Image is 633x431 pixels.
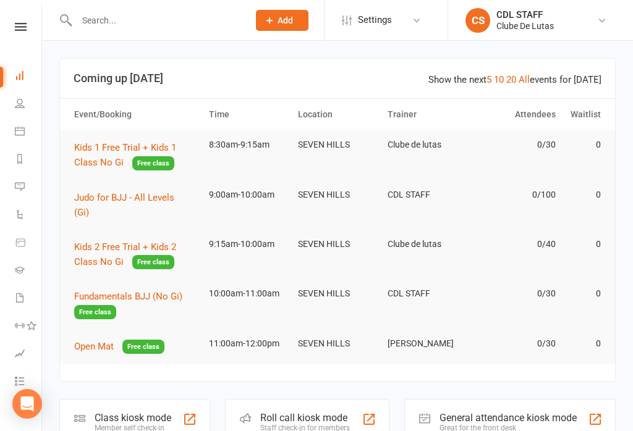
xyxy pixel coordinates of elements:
td: 0 [561,279,606,308]
td: SEVEN HILLS [292,230,382,259]
div: CDL STAFF [496,9,554,20]
a: 10 [494,74,504,85]
th: Waitlist [561,99,606,130]
td: 0/30 [472,279,561,308]
a: 5 [486,74,491,85]
a: People [15,91,43,119]
span: Kids 1 Free Trial + Kids 1 Class No Gi [74,142,176,168]
td: 9:15am-10:00am [203,230,293,259]
div: Clube De Lutas [496,20,554,31]
button: Kids 1 Free Trial + Kids 1 Class No GiFree class [74,140,198,170]
th: Location [292,99,382,130]
td: SEVEN HILLS [292,329,382,358]
th: Time [203,99,293,130]
input: Search... [73,12,240,29]
td: Clube de lutas [382,130,472,159]
td: CDL STAFF [382,279,472,308]
button: Kids 2 Free Trial + Kids 2 Class No GiFree class [74,240,198,270]
td: 0 [561,130,606,159]
a: Calendar [15,119,43,146]
th: Attendees [472,99,561,130]
a: Assessments [15,341,43,369]
button: Fundamentals BJJ (No Gi)Free class [74,289,198,319]
button: Open MatFree class [74,339,164,354]
td: 0/30 [472,329,561,358]
span: Fundamentals BJJ (No Gi) [74,291,182,302]
div: General attendance kiosk mode [440,412,577,424]
div: Roll call kiosk mode [260,412,350,424]
a: 20 [506,74,516,85]
td: 11:00am-12:00pm [203,329,293,358]
span: Free class [74,305,116,319]
a: Product Sales [15,230,43,257]
span: Free class [132,156,174,170]
div: Show the next events for [DATE] [428,72,601,87]
span: Add [278,15,293,25]
td: SEVEN HILLS [292,180,382,209]
td: 0 [561,230,606,259]
span: Settings [358,6,392,34]
td: 0 [561,180,606,209]
td: 8:30am-9:15am [203,130,293,159]
td: 0/100 [472,180,561,209]
span: Judo for BJJ - All Levels (Gi) [74,192,174,218]
td: 10:00am-11:00am [203,279,293,308]
td: CDL STAFF [382,180,472,209]
span: Kids 2 Free Trial + Kids 2 Class No Gi [74,241,176,267]
td: SEVEN HILLS [292,130,382,159]
th: Trainer [382,99,472,130]
td: [PERSON_NAME] [382,329,472,358]
span: Free class [132,255,174,269]
td: Clube de lutas [382,230,472,259]
td: SEVEN HILLS [292,279,382,308]
div: Open Intercom Messenger [12,389,42,419]
div: Class kiosk mode [95,412,171,424]
span: Free class [122,340,164,354]
td: 9:00am-10:00am [203,180,293,209]
a: All [519,74,530,85]
h3: Coming up [DATE] [74,72,601,85]
th: Event/Booking [69,99,203,130]
td: 0/30 [472,130,561,159]
a: Dashboard [15,63,43,91]
span: Open Mat [74,341,114,352]
td: 0/40 [472,230,561,259]
a: Reports [15,146,43,174]
div: CS [465,8,490,33]
button: Add [256,10,308,31]
td: 0 [561,329,606,358]
button: Judo for BJJ - All Levels (Gi) [74,190,198,220]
